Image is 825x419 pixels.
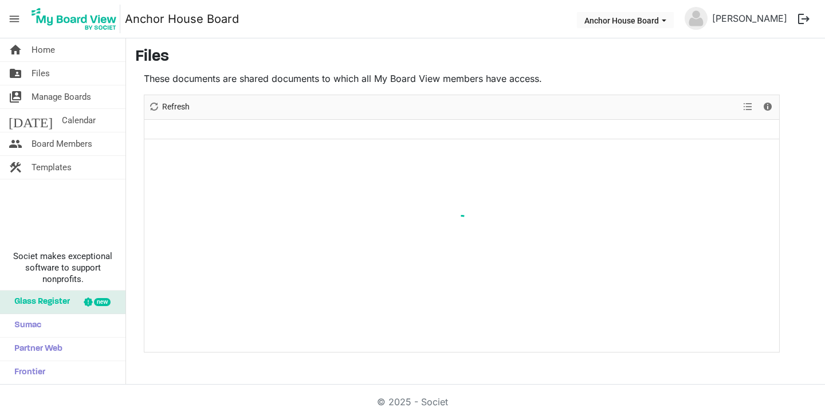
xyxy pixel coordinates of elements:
[9,109,53,132] span: [DATE]
[9,62,22,85] span: folder_shared
[32,156,72,179] span: Templates
[9,156,22,179] span: construction
[9,132,22,155] span: people
[9,291,70,314] span: Glass Register
[62,109,96,132] span: Calendar
[9,314,41,337] span: Sumac
[28,5,125,33] a: My Board View Logo
[32,85,91,108] span: Manage Boards
[9,85,22,108] span: switch_account
[32,62,50,85] span: Files
[135,48,816,67] h3: Files
[144,72,780,85] p: These documents are shared documents to which all My Board View members have access.
[125,7,239,30] a: Anchor House Board
[32,38,55,61] span: Home
[577,12,674,28] button: Anchor House Board dropdownbutton
[32,132,92,155] span: Board Members
[9,38,22,61] span: home
[708,7,792,30] a: [PERSON_NAME]
[685,7,708,30] img: no-profile-picture.svg
[28,5,120,33] img: My Board View Logo
[5,250,120,285] span: Societ makes exceptional software to support nonprofits.
[792,7,816,31] button: logout
[377,396,448,408] a: © 2025 - Societ
[9,338,62,361] span: Partner Web
[94,298,111,306] div: new
[9,361,45,384] span: Frontier
[3,8,25,30] span: menu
